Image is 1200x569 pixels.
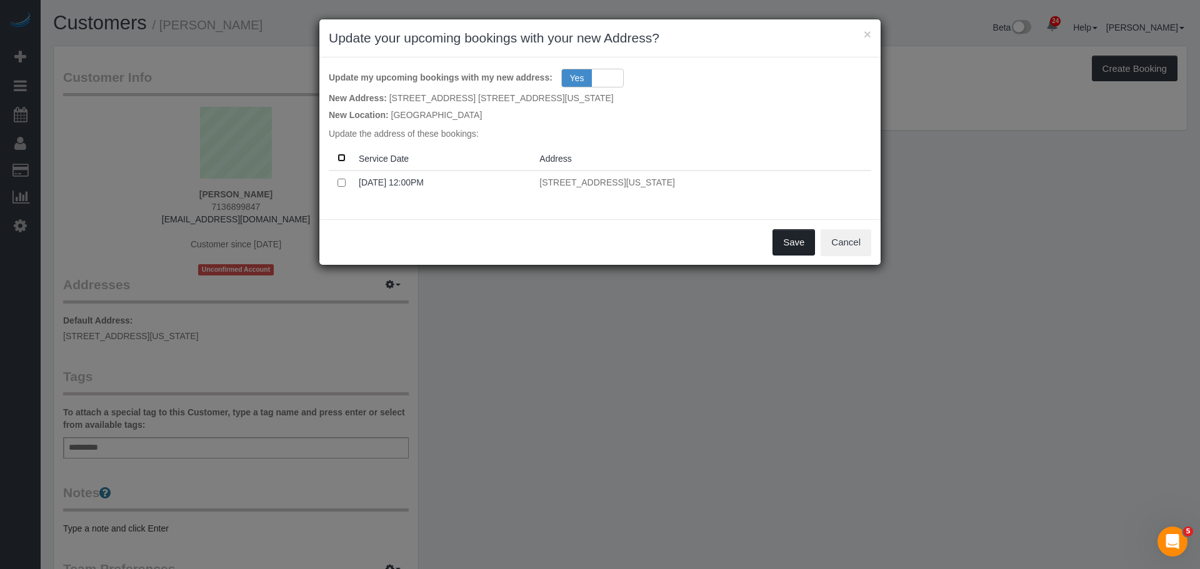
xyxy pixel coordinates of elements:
[389,93,614,103] span: [STREET_ADDRESS] [STREET_ADDRESS][US_STATE]
[562,69,592,87] span: Yes
[391,110,482,120] span: [GEOGRAPHIC_DATA]
[329,29,871,47] h3: Update your upcoming bookings with your new Address?
[1183,527,1193,537] span: 5
[772,229,815,255] button: Save
[354,146,534,171] th: Service Date
[534,171,871,199] td: Address
[354,171,534,199] td: Service Date
[821,229,871,255] button: Cancel
[864,27,871,41] button: ×
[359,177,424,187] a: [DATE] 12:00PM
[329,67,552,84] label: Update my upcoming bookings with my new address:
[329,104,389,121] label: New Location:
[1157,527,1187,557] iframe: Intercom live chat
[329,127,871,140] p: Update the address of these bookings:
[539,176,866,189] p: [STREET_ADDRESS][US_STATE]
[329,87,387,104] label: New Address:
[534,146,871,171] th: Address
